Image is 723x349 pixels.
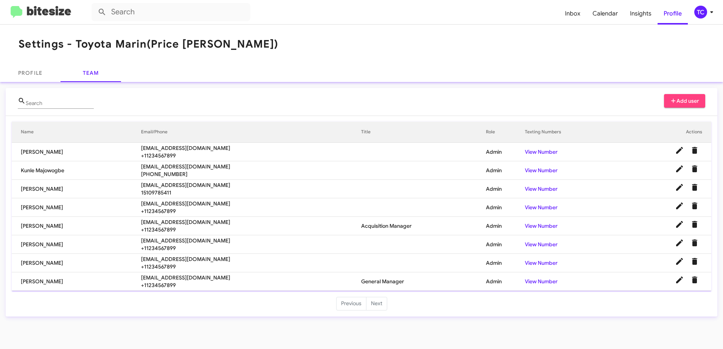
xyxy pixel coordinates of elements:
[687,254,702,269] button: Delete User
[525,278,558,285] a: View Number
[361,272,486,291] td: General Manager
[624,3,658,25] a: Insights
[694,6,707,19] div: TC
[147,37,278,51] span: (Price [PERSON_NAME])
[141,207,361,215] span: +11234567899
[12,235,141,254] td: [PERSON_NAME]
[141,237,361,244] span: [EMAIL_ADDRESS][DOMAIN_NAME]
[361,122,486,143] th: Title
[586,3,624,25] a: Calendar
[687,180,702,195] button: Delete User
[141,189,361,196] span: 15109785411
[141,122,361,143] th: Email/Phone
[141,163,361,170] span: [EMAIL_ADDRESS][DOMAIN_NAME]
[486,198,525,217] td: Admin
[525,259,558,266] a: View Number
[687,235,702,250] button: Delete User
[141,144,361,152] span: [EMAIL_ADDRESS][DOMAIN_NAME]
[664,94,706,108] button: Add user
[141,152,361,159] span: +11234567899
[525,204,558,211] a: View Number
[486,180,525,198] td: Admin
[486,161,525,180] td: Admin
[141,255,361,263] span: [EMAIL_ADDRESS][DOMAIN_NAME]
[658,3,688,25] a: Profile
[141,170,361,178] span: [PHONE_NUMBER]
[26,100,94,107] input: Name or Email
[141,274,361,281] span: [EMAIL_ADDRESS][DOMAIN_NAME]
[687,217,702,232] button: Delete User
[486,254,525,272] td: Admin
[688,6,715,19] button: TC
[141,281,361,289] span: +11234567899
[525,122,614,143] th: Texting Numbers
[687,143,702,158] button: Delete User
[12,254,141,272] td: [PERSON_NAME]
[486,235,525,254] td: Admin
[12,198,141,217] td: [PERSON_NAME]
[525,148,558,155] a: View Number
[486,122,525,143] th: Role
[12,122,141,143] th: Name
[141,226,361,233] span: +11234567899
[12,272,141,291] td: [PERSON_NAME]
[486,217,525,235] td: Admin
[141,218,361,226] span: [EMAIL_ADDRESS][DOMAIN_NAME]
[670,94,700,108] span: Add user
[19,38,278,50] h1: Settings - Toyota Marin
[61,64,121,82] a: Team
[141,200,361,207] span: [EMAIL_ADDRESS][DOMAIN_NAME]
[559,3,586,25] a: Inbox
[525,185,558,192] a: View Number
[12,161,141,180] td: Kunle Majowogbe
[141,181,361,189] span: [EMAIL_ADDRESS][DOMAIN_NAME]
[361,217,486,235] td: Acquisition Manager
[486,143,525,161] td: Admin
[614,122,711,143] th: Actions
[525,167,558,174] a: View Number
[141,244,361,252] span: +11234567899
[12,143,141,161] td: [PERSON_NAME]
[141,263,361,270] span: +11234567899
[12,180,141,198] td: [PERSON_NAME]
[687,272,702,287] button: Delete User
[687,161,702,176] button: Delete User
[525,241,558,248] a: View Number
[92,3,250,21] input: Search
[687,198,702,213] button: Delete User
[525,222,558,229] a: View Number
[12,217,141,235] td: [PERSON_NAME]
[486,272,525,291] td: Admin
